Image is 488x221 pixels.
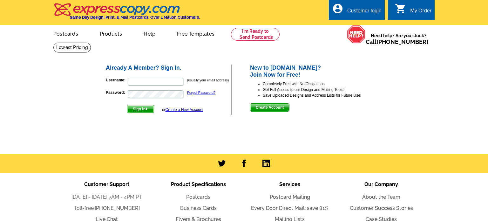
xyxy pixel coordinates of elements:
[410,8,431,17] div: My Order
[350,205,413,211] a: Customer Success Stories
[263,93,383,98] li: Save Uploaded Designs and Address Lists for Future Use!
[347,8,382,17] div: Customer login
[362,194,400,200] a: About the Team
[364,181,398,187] span: Our Company
[395,3,406,14] i: shopping_cart
[332,3,343,14] i: account_circle
[70,15,200,20] h4: Same Day Design, Print, & Mail Postcards. Over 1 Million Customers.
[61,193,152,201] li: [DATE] - [DATE] 7AM - 4PM PT
[187,91,215,94] a: Forgot Password?
[61,204,152,212] li: Toll-free:
[171,181,226,187] span: Product Specifications
[43,26,88,41] a: Postcards
[376,38,428,45] a: [PHONE_NUMBER]
[106,77,127,83] label: Username:
[106,90,127,95] label: Password:
[167,26,225,41] a: Free Templates
[279,181,300,187] span: Services
[166,107,203,112] a: Create a New Account
[84,181,129,187] span: Customer Support
[395,7,431,15] a: shopping_cart My Order
[332,7,382,15] a: account_circle Customer login
[133,26,166,41] a: Help
[250,65,383,78] h2: New to [DOMAIN_NAME]? Join Now for Free!
[186,194,210,200] a: Postcards
[270,194,310,200] a: Postcard Mailing
[180,205,217,211] a: Business Cards
[250,103,289,112] button: Create Account
[250,104,289,111] span: Create Account
[146,107,148,110] img: button-next-arrow-white.png
[53,8,200,20] a: Same Day Design, Print, & Mail Postcards. Over 1 Million Customers.
[263,87,383,93] li: Get Full Access to our Design and Mailing Tools!
[366,32,431,45] span: Need help? Are you stuck?
[366,38,428,45] span: Call
[106,65,231,72] h2: Already A Member? Sign In.
[347,25,366,44] img: help
[90,26,132,41] a: Products
[187,78,229,82] small: (usually your email address)
[162,107,203,113] div: or
[251,205,329,211] a: Every Door Direct Mail: save 81%
[263,81,383,87] li: Completely Free with No Obligations!
[127,105,154,113] button: Sign In
[95,205,140,211] a: [PHONE_NUMBER]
